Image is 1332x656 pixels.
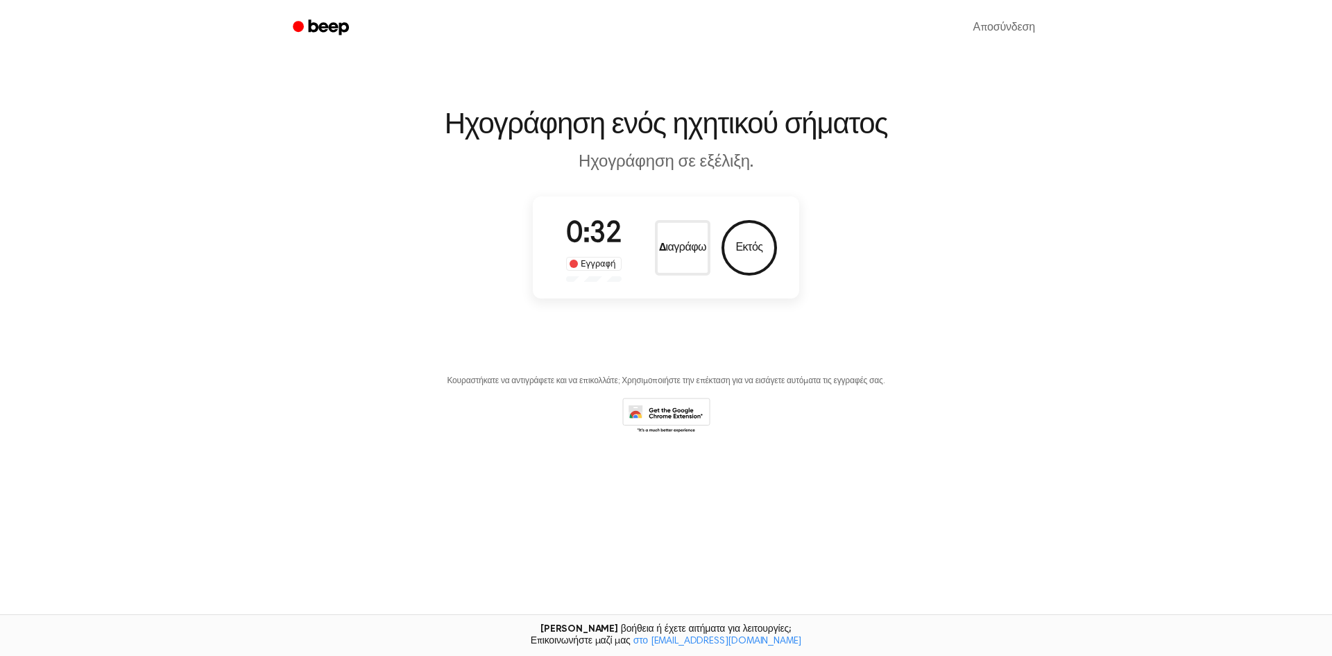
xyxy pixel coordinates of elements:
[579,154,753,171] font: Ηχογράφηση σε εξέλιξη.
[959,11,1049,44] a: Αποσύνδεση
[531,637,631,646] font: Επικοινωνήστε μαζί μας
[540,624,792,634] font: [PERSON_NAME] βοήθεια ή έχετε αιτήματα για λειτουργίες;
[735,242,762,253] font: Εκτός
[721,220,777,276] button: Αποθήκευση εγγραφής ήχου
[566,220,622,249] font: 0:32
[447,377,885,385] font: Κουραστήκατε να αντιγράφετε και να επικολλάτε; Χρησιμοποιήστε την επέκταση για να εισάγετε αυτόμα...
[659,242,706,253] font: Διαγράφω
[973,22,1035,33] font: Αποσύνδεση
[655,220,710,276] button: Διαγραφή εγγραφής ήχου
[581,259,615,269] font: Εγγραφή
[283,15,361,42] a: Μπιπ
[633,637,802,646] a: στο [EMAIL_ADDRESS][DOMAIN_NAME]
[445,111,888,140] font: Ηχογράφηση ενός ηχητικού σήματος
